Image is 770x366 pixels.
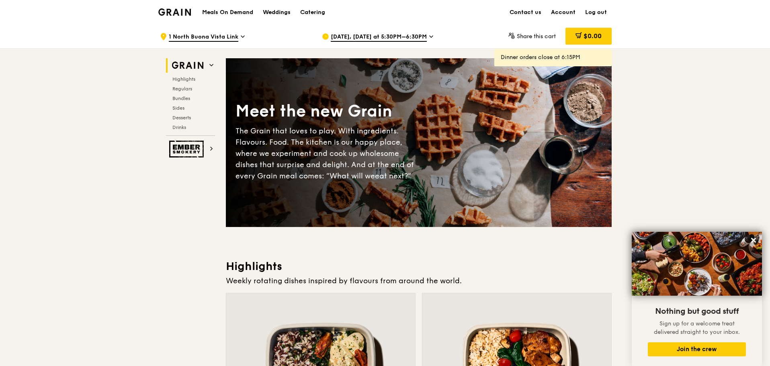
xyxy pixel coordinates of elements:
span: Regulars [172,86,192,92]
span: Bundles [172,96,190,101]
span: Drinks [172,125,186,130]
div: Dinner orders close at 6:15PM [501,53,605,61]
div: Catering [300,0,325,25]
span: $0.00 [584,32,602,40]
a: Catering [295,0,330,25]
span: Share this cart [517,33,556,40]
h3: Highlights [226,259,612,274]
a: Account [546,0,580,25]
span: Sign up for a welcome treat delivered straight to your inbox. [654,320,740,335]
img: Grain web logo [169,58,206,73]
span: 1 North Buona Vista Link [169,33,238,42]
div: Weddings [263,0,291,25]
div: The Grain that loves to play. With ingredients. Flavours. Food. The kitchen is our happy place, w... [236,125,419,182]
span: Desserts [172,115,191,121]
img: DSC07876-Edit02-Large.jpeg [632,232,762,296]
img: Grain [158,8,191,16]
a: Contact us [505,0,546,25]
span: Highlights [172,76,195,82]
h1: Meals On Demand [202,8,253,16]
button: Close [747,234,760,247]
button: Join the crew [648,342,746,356]
span: Nothing but good stuff [655,307,739,316]
div: Weekly rotating dishes inspired by flavours from around the world. [226,275,612,286]
img: Ember Smokery web logo [169,141,206,157]
span: Sides [172,105,184,111]
div: Meet the new Grain [236,100,419,122]
span: eat next?” [375,172,411,180]
span: [DATE], [DATE] at 5:30PM–6:30PM [331,33,427,42]
a: Weddings [258,0,295,25]
a: Log out [580,0,612,25]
